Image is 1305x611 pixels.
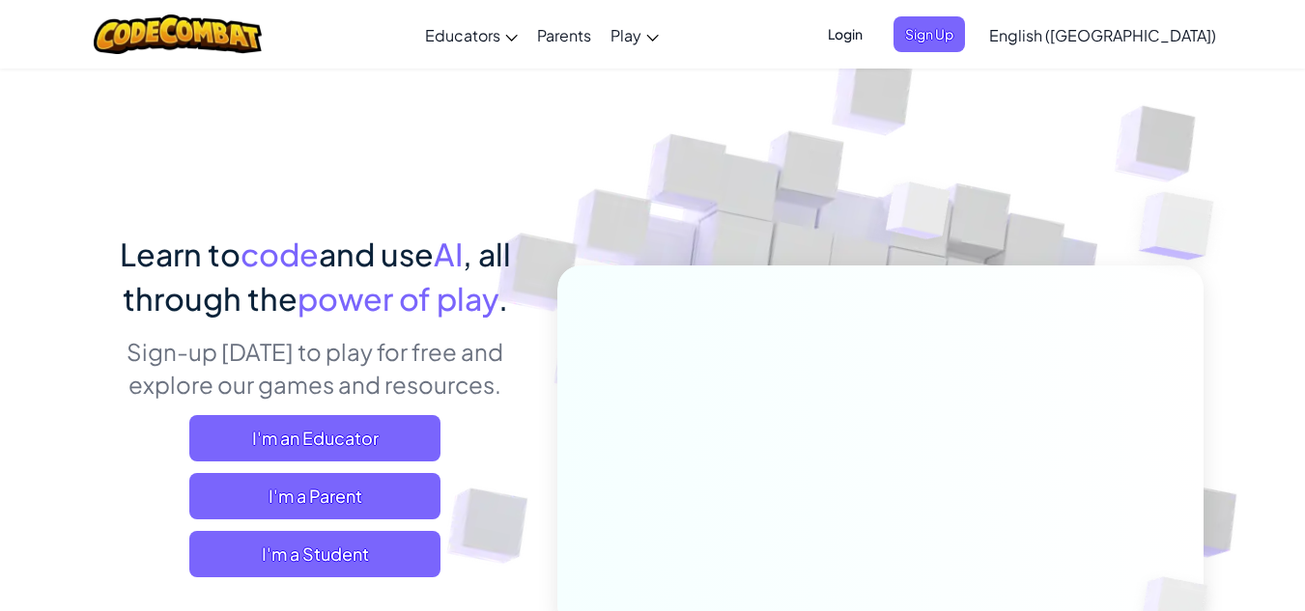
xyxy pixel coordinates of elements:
[189,473,440,519] a: I'm a Parent
[610,25,641,45] span: Play
[979,9,1226,61] a: English ([GEOGRAPHIC_DATA])
[298,279,498,318] span: power of play
[849,144,988,288] img: Overlap cubes
[189,531,440,577] button: I'm a Student
[94,14,263,54] img: CodeCombat logo
[415,9,527,61] a: Educators
[894,16,965,52] button: Sign Up
[1100,145,1267,308] img: Overlap cubes
[241,235,319,273] span: code
[319,235,434,273] span: and use
[434,235,463,273] span: AI
[498,279,508,318] span: .
[120,235,241,273] span: Learn to
[189,415,440,461] a: I'm an Educator
[102,335,528,401] p: Sign-up [DATE] to play for free and explore our games and resources.
[425,25,500,45] span: Educators
[601,9,668,61] a: Play
[527,9,601,61] a: Parents
[989,25,1216,45] span: English ([GEOGRAPHIC_DATA])
[816,16,874,52] button: Login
